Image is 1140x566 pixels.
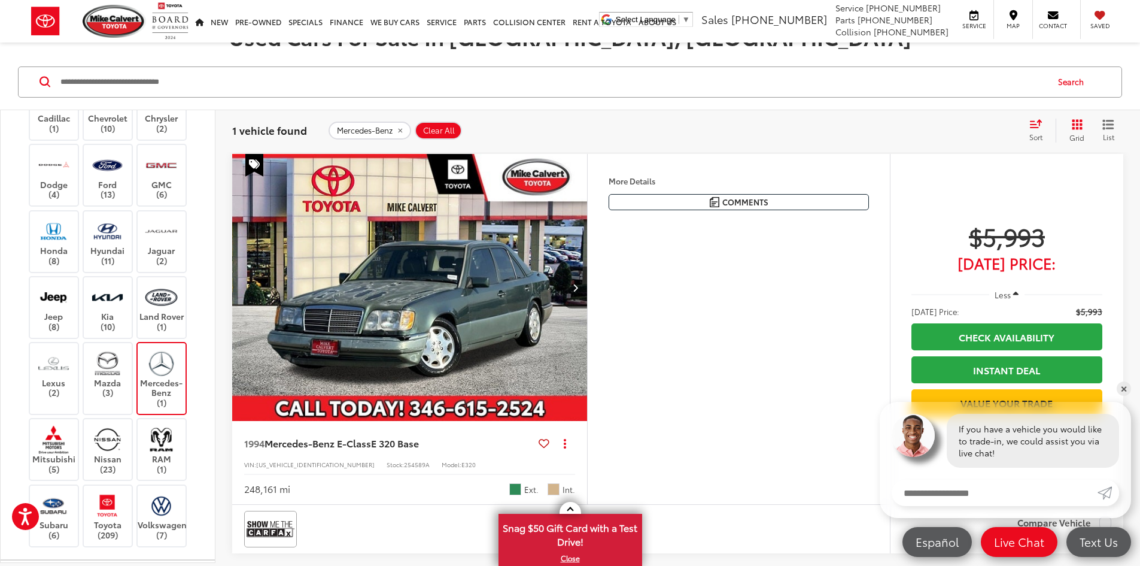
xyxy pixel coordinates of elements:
[609,194,869,210] button: Comments
[244,460,256,469] span: VIN:
[1017,517,1111,529] label: Compare Vehicle
[37,283,70,311] img: Mike Calvert Toyota in Houston, TX)
[145,349,178,377] img: Mike Calvert Toyota in Houston, TX)
[245,154,263,177] span: Special
[442,460,461,469] span: Model:
[232,154,588,422] img: 1994 Mercedes-Benz E-Class E 320 Base
[892,414,935,457] img: Agent profile photo
[138,283,186,332] label: Land Rover (1)
[423,126,455,135] span: Clear All
[145,151,178,179] img: Mike Calvert Toyota in Houston, TX)
[232,123,307,137] span: 1 vehicle found
[1098,480,1119,506] a: Submit
[265,436,371,450] span: Mercedes-Benz E-Class
[1076,305,1102,317] span: $5,993
[911,305,959,317] span: [DATE] Price:
[138,492,186,540] label: Volkswagen (7)
[30,283,78,332] label: Jeep (8)
[911,257,1102,269] span: [DATE] Price:
[30,217,78,266] label: Honda (8)
[37,492,70,520] img: Mike Calvert Toyota in Houston, TX)
[256,460,375,469] span: [US_VEHICLE_IDENTIFICATION_NUMBER]
[874,26,949,38] span: [PHONE_NUMBER]
[84,85,132,134] label: Chevrolet (10)
[563,267,587,308] button: Next image
[84,151,132,199] label: Ford (13)
[84,349,132,398] label: Mazda (3)
[548,483,560,495] span: Tan
[84,283,132,332] label: Kia (10)
[1069,132,1084,143] span: Grid
[911,323,1102,350] a: Check Availability
[722,196,768,208] span: Comments
[710,197,719,207] img: Comments
[563,484,575,495] span: Int.
[731,11,827,27] span: [PHONE_NUMBER]
[524,484,539,495] span: Ext.
[509,483,521,495] span: Green
[244,482,290,496] div: 248,161 mi
[84,217,132,266] label: Hyundai (11)
[30,492,78,540] label: Subaru (6)
[461,460,476,469] span: E320
[404,460,430,469] span: 254589A
[682,15,690,24] span: ▼
[37,425,70,453] img: Mike Calvert Toyota in Houston, TX)
[138,151,186,199] label: GMC (6)
[91,492,124,520] img: Mike Calvert Toyota in Houston, TX)
[91,283,124,311] img: Mike Calvert Toyota in Houston, TX)
[988,534,1050,549] span: Live Chat
[337,126,393,135] span: Mercedes-Benz
[84,492,132,540] label: Toyota (209)
[995,289,1011,300] span: Less
[387,460,404,469] span: Stock:
[91,425,124,453] img: Mike Calvert Toyota in Houston, TX)
[30,85,78,134] label: Cadillac (1)
[145,217,178,246] img: Mike Calvert Toyota in Houston, TX)
[1000,22,1026,30] span: Map
[1047,67,1101,97] button: Search
[892,480,1098,506] input: Enter your message
[371,436,419,450] span: E 320 Base
[1087,22,1113,30] span: Saved
[232,154,588,421] a: 1994 Mercedes-Benz E-Class E 320 Base1994 Mercedes-Benz E-Class E 320 Base1994 Mercedes-Benz E-Cl...
[960,22,987,30] span: Service
[244,437,534,450] a: 1994Mercedes-Benz E-ClassE 320 Base
[701,11,728,27] span: Sales
[37,349,70,377] img: Mike Calvert Toyota in Houston, TX)
[1039,22,1067,30] span: Contact
[247,513,294,545] img: View CARFAX report
[30,349,78,398] label: Lexus (2)
[30,425,78,474] label: Mitsubishi (5)
[329,122,411,140] button: remove Mercedes-Benz
[415,122,462,140] button: Clear All
[83,5,146,38] img: Mike Calvert Toyota
[145,425,178,453] img: Mike Calvert Toyota in Houston, TX)
[835,2,864,14] span: Service
[911,221,1102,251] span: $5,993
[138,425,186,474] label: RAM (1)
[910,534,965,549] span: Español
[554,433,575,454] button: Actions
[84,425,132,474] label: Nissan (23)
[91,217,124,246] img: Mike Calvert Toyota in Houston, TX)
[244,436,265,450] span: 1994
[1029,132,1042,142] span: Sort
[564,438,566,448] span: dropdown dots
[145,492,178,520] img: Mike Calvert Toyota in Houston, TX)
[59,68,1047,96] input: Search by Make, Model, or Keyword
[232,154,588,421] div: 1994 Mercedes-Benz E-Class E 320 Base 0
[37,151,70,179] img: Mike Calvert Toyota in Houston, TX)
[858,14,932,26] span: [PHONE_NUMBER]
[91,349,124,377] img: Mike Calvert Toyota in Houston, TX)
[609,177,869,185] h4: More Details
[866,2,941,14] span: [PHONE_NUMBER]
[91,151,124,179] img: Mike Calvert Toyota in Houston, TX)
[835,26,871,38] span: Collision
[145,283,178,311] img: Mike Calvert Toyota in Houston, TX)
[1056,119,1093,143] button: Grid View
[30,151,78,199] label: Dodge (4)
[947,414,1119,468] div: If you have a vehicle you would like to trade-in, we could assist you via live chat!
[911,389,1102,416] a: Value Your Trade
